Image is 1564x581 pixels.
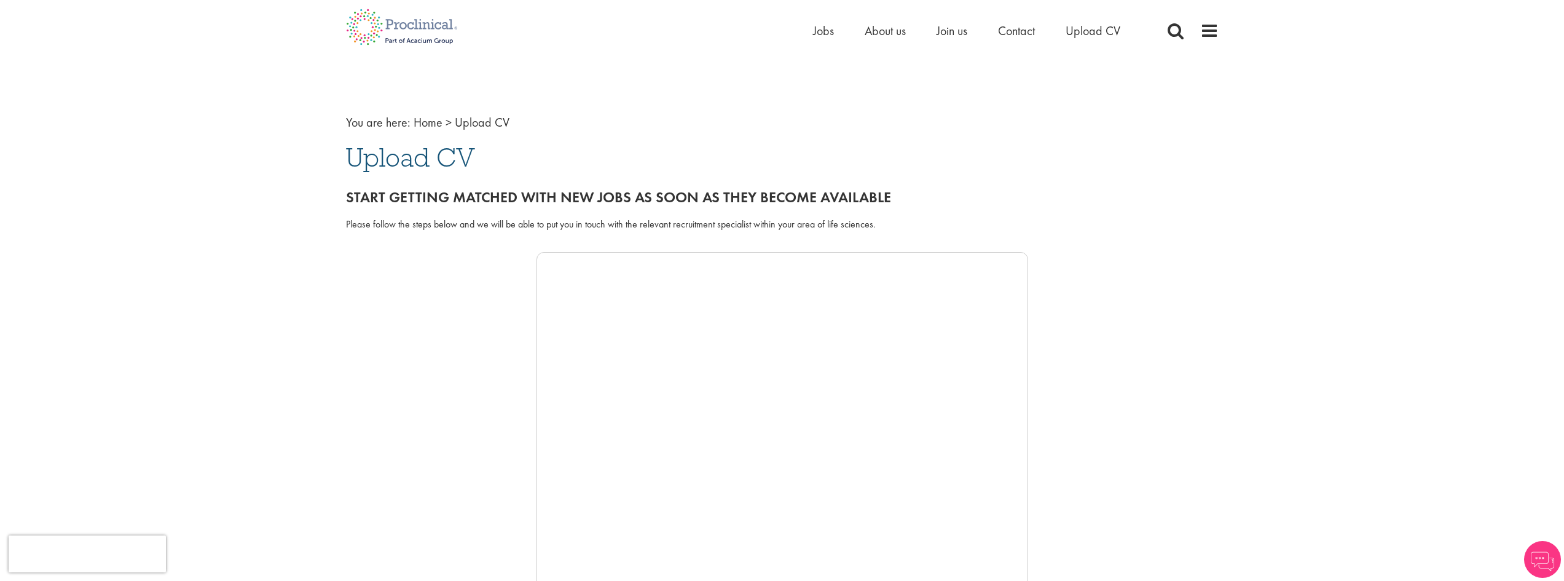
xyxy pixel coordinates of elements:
[455,114,509,130] span: Upload CV
[937,23,967,39] a: Join us
[446,114,452,130] span: >
[1066,23,1120,39] a: Upload CV
[346,218,1219,232] div: Please follow the steps below and we will be able to put you in touch with the relevant recruitme...
[346,114,411,130] span: You are here:
[346,141,475,174] span: Upload CV
[998,23,1035,39] a: Contact
[813,23,834,39] a: Jobs
[346,189,1219,205] h2: Start getting matched with new jobs as soon as they become available
[1524,541,1561,578] img: Chatbot
[414,114,442,130] a: breadcrumb link
[9,536,166,572] iframe: reCAPTCHA
[865,23,906,39] a: About us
